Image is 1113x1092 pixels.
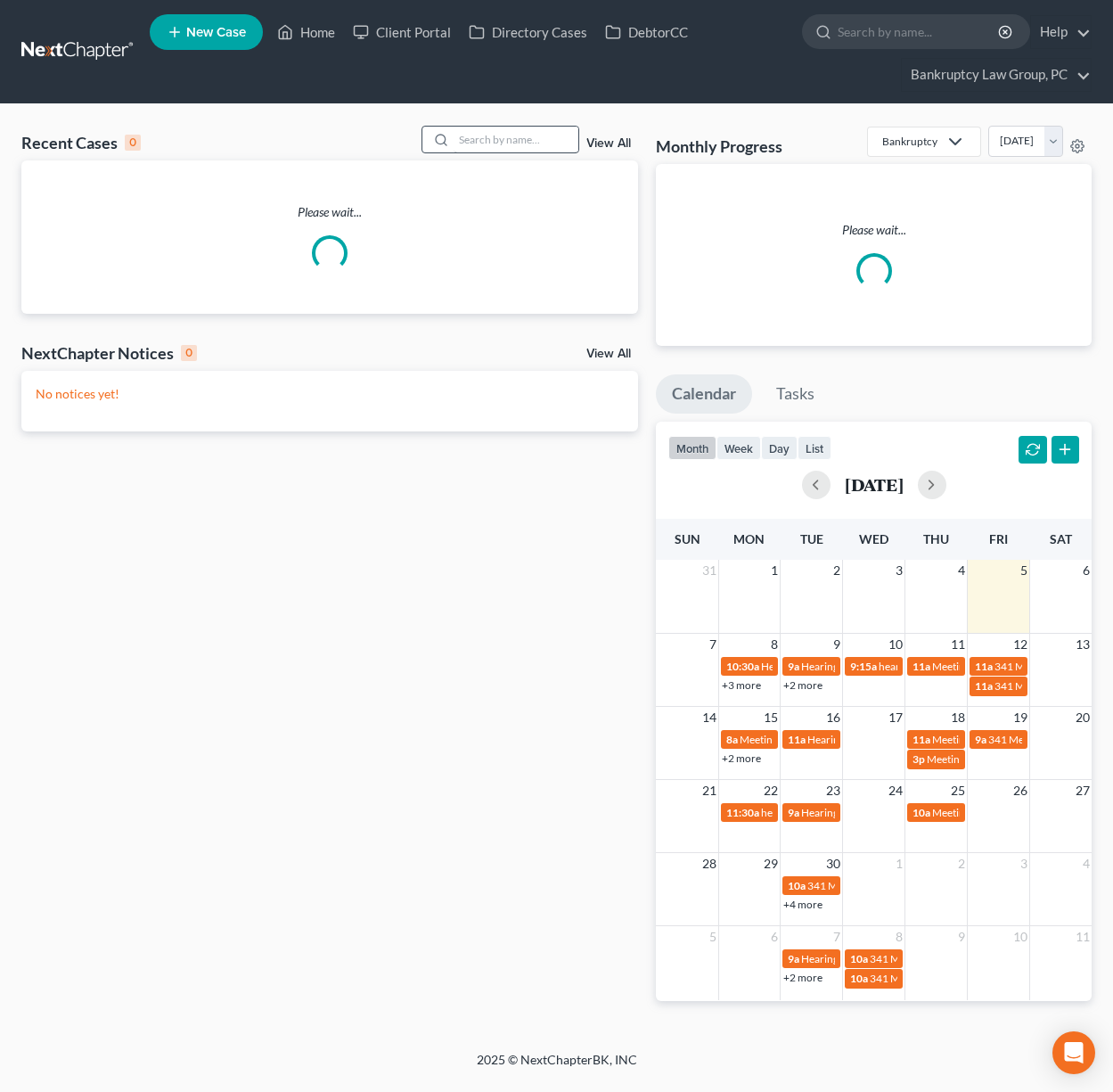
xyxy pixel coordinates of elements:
span: 4 [956,560,967,581]
button: week [716,436,761,460]
span: 12 [1011,634,1029,655]
span: 341 Meeting for [PERSON_NAME] and [PERSON_NAME] [807,879,1073,892]
span: 10a [912,806,930,819]
p: Please wait... [21,203,638,221]
a: Help [1031,16,1091,48]
div: 2025 © NextChapterBK, INC [49,1051,1065,1083]
span: 26 [1011,780,1029,801]
a: +2 more [722,751,761,765]
div: Bankruptcy [882,134,937,149]
span: 5 [708,926,718,948]
span: 6 [769,926,780,948]
span: 9a [788,806,799,819]
span: 14 [700,707,718,728]
span: Hearing for [PERSON_NAME] and [PERSON_NAME] [801,952,1045,965]
input: Search by name... [838,15,1001,48]
span: 2 [831,560,842,581]
a: Bankruptcy Law Group, PC [902,59,1091,91]
span: 11a [975,679,993,693]
span: 28 [700,853,718,874]
span: 9 [831,634,842,655]
span: hearing for [PERSON_NAME] and [PERSON_NAME] [PERSON_NAME] [761,806,1089,819]
span: 20 [1074,707,1092,728]
span: 24 [887,780,904,801]
span: 22 [762,780,780,801]
span: Hearing for [PERSON_NAME] [PERSON_NAME] [801,806,1026,819]
span: Sun [675,531,700,546]
span: New Case [186,26,246,39]
input: Search by name... [454,127,578,152]
a: View All [586,348,631,360]
span: 11:30a [726,806,759,819]
span: 11a [912,660,930,673]
span: Hearing for M E [PERSON_NAME] and [PERSON_NAME] [807,733,1071,746]
span: 7 [708,634,718,655]
button: day [761,436,798,460]
span: 19 [1011,707,1029,728]
a: Calendar [656,374,752,414]
span: 9a [788,660,799,673]
span: 11a [975,660,993,673]
a: Home [268,16,344,48]
span: Hearing for [PERSON_NAME] [PERSON_NAME] [761,660,986,673]
div: 0 [125,135,141,151]
span: 13 [1074,634,1092,655]
span: 10 [887,634,904,655]
span: 10a [850,952,868,965]
span: 9 [956,926,967,948]
span: Tue [800,531,823,546]
span: 4 [1081,853,1092,874]
span: 25 [949,780,967,801]
button: month [668,436,716,460]
span: 18 [949,707,967,728]
span: Thu [923,531,949,546]
span: 1 [894,853,904,874]
span: 1 [769,560,780,581]
span: 9:15a [850,660,877,673]
span: Sat [1050,531,1072,546]
a: +2 more [783,678,822,692]
a: Tasks [760,374,831,414]
span: 27 [1074,780,1092,801]
h3: Monthly Progress [656,135,782,157]
span: 9a [788,952,799,965]
button: list [798,436,831,460]
span: 5 [1019,560,1029,581]
div: Recent Cases [21,132,141,153]
span: 15 [762,707,780,728]
a: +3 more [722,678,761,692]
a: View All [586,137,631,150]
span: 11a [788,733,806,746]
span: 3 [1019,853,1029,874]
span: 11 [1074,926,1092,948]
span: 7 [831,926,842,948]
span: 17 [887,707,904,728]
span: 31 [700,560,718,581]
span: Mon [733,531,765,546]
div: NextChapter Notices [21,342,197,364]
span: 8 [894,926,904,948]
div: 0 [181,345,197,361]
span: 341 Meeting for [PERSON_NAME] [870,952,1030,965]
p: Please wait... [670,221,1077,239]
span: 6 [1081,560,1092,581]
a: Directory Cases [460,16,596,48]
span: Wed [859,531,888,546]
a: Client Portal [344,16,460,48]
h2: [DATE] [845,475,904,494]
span: 3 [894,560,904,581]
span: 29 [762,853,780,874]
span: 10:30a [726,660,759,673]
span: 3p [912,752,925,766]
span: Hearing for [PERSON_NAME] [PERSON_NAME] [801,660,1026,673]
span: hearing for [PERSON_NAME] [PERSON_NAME] [879,660,1101,673]
span: 30 [824,853,842,874]
span: 8a [726,733,738,746]
span: 10a [788,879,806,892]
a: DebtorCC [596,16,697,48]
span: 9a [975,733,986,746]
span: Meeting of Creditors for [PERSON_NAME] and [PERSON_NAME] [740,733,1043,746]
p: No notices yet! [36,385,624,403]
span: Fri [989,531,1008,546]
span: 11 [949,634,967,655]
